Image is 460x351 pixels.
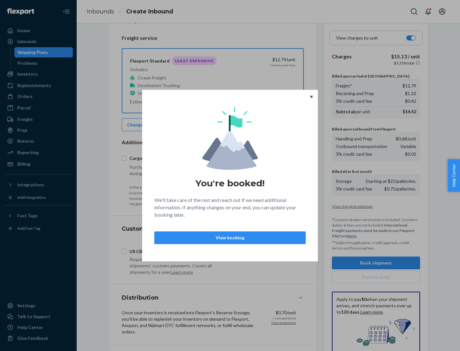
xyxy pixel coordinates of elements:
button: View booking [154,231,306,244]
img: svg+xml,%3Csvg%20viewBox%3D%220%200%20174%20197%22%20fill%3D%22none%22%20xmlns%3D%22http%3A%2F%2F... [202,107,258,170]
button: Close [308,93,315,100]
p: We'll take care of the rest and reach out if we need additional information. If anything changes ... [154,197,306,219]
h1: You're booked! [195,177,264,189]
p: View booking [160,235,300,241]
